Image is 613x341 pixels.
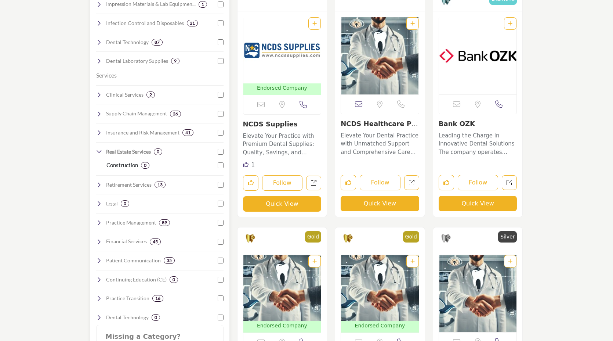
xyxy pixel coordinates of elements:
div: 0 Results For Legal [121,200,129,207]
a: Add To List [508,258,512,264]
h4: Patient Communication: Enhancing patient engagement through reminders, education, and digital com... [106,257,161,264]
b: 0 [124,201,126,206]
button: Quick View [243,196,322,212]
span: 1 [251,161,255,168]
input: Select Infection Control and Disposables checkbox [218,20,224,26]
h4: Dental Laboratory Supplies: Supplies for dental labs, including casting materials, polishing tool... [106,57,168,65]
img: SouthState Bank NA [243,255,321,321]
h4: Financial Services: Providing billing, payment solutions, loans, and tax planning for dental prac... [106,238,147,245]
a: Bank OZK [439,120,475,128]
div: 13 Results For Retirement Services [155,182,166,188]
a: Elevate Your Dental Practice with Unmatched Support and Comprehensive Care Plans. Operating in th... [341,130,419,157]
img: NCDS Healthcare Plan [341,17,419,94]
h4: Legal: Legal services focused on dental practice needs. [106,200,118,207]
div: 16 Results For Practice Transition [152,295,163,302]
a: Add To List [410,258,415,264]
a: NCDS Supplies [243,120,298,128]
a: Open Listing in new tab [243,255,321,333]
div: 45 Results For Financial Services [150,238,161,245]
button: Quick View [341,196,419,211]
input: Select Construction checkbox [218,162,224,168]
div: 87 Results For Dental Technology [152,39,163,46]
b: 2 [149,92,152,97]
b: 0 [144,163,146,168]
img: Gold Sponsorships Badge Icon [245,233,256,244]
div: 2 Results For Clinical Services [146,91,155,98]
h4: Real Estate Services: Dental-specific real estate and leasing support. [106,148,151,155]
p: Construction: Building and renovation services for commercial and dental office spaces. [106,161,138,169]
b: 89 [162,220,167,225]
b: 87 [155,40,160,45]
button: Services [96,71,117,80]
button: Like listing [243,175,258,191]
a: Open Listing in new tab [439,255,517,332]
div: 89 Results For Practice Management [159,219,170,226]
a: Open Listing in new tab [341,255,419,333]
p: Elevate Your Practice with Premium Dental Supplies: Quality, Savings, and Service Guaranteed! Ope... [243,132,322,157]
p: Leading the Charge in Innovative Dental Solutions The company operates within the dental industry... [439,132,517,157]
a: Add To List [312,21,317,26]
button: Follow [458,175,498,190]
h3: Bank OZK [439,120,517,128]
b: 21 [190,21,195,26]
button: Like listing [341,175,356,190]
button: Like listing [439,175,454,190]
div: 26 Results For Supply Chain Management [170,111,181,117]
a: Elevate Your Practice with Premium Dental Supplies: Quality, Savings, and Service Guaranteed! Ope... [243,130,322,157]
input: Select Financial Services checkbox [218,239,224,245]
input: Select Dental Laboratory Supplies checkbox [218,58,224,64]
b: 45 [153,239,158,244]
h4: Infection Control and Disposables: PPE, sterilization products, disinfectants, and single-use den... [106,19,184,27]
h4: Practice Transition: Supporting practice sales, acquisitions, and smooth ownership transitions. [106,295,149,302]
input: Select Patient Communication checkbox [218,258,224,263]
div: 0 Results For Construction [141,162,149,169]
img: NC Society of Oral and Maxillofacial Surgeons [439,255,517,332]
input: Select Dental Technology checkbox [218,39,224,45]
p: Endorsed Company [257,84,307,92]
b: 0 [155,315,157,320]
b: 13 [157,182,163,187]
div: 21 Results For Infection Control and Disposables [187,20,198,26]
input: Select Insurance and Risk Management checkbox [218,130,224,136]
b: 16 [155,296,160,301]
button: Follow [360,175,400,190]
a: Add To List [410,21,415,26]
p: Gold [307,233,319,241]
b: 1 [202,2,204,7]
a: Open Listing in new tab [243,17,321,95]
b: 35 [167,258,172,263]
img: MedPro Group [341,255,419,321]
a: NCDS Healthcare Plan... [341,120,418,136]
img: Silver Sponsorships Badge Icon [440,233,451,244]
input: Select Dental Technology checkbox [218,315,224,320]
a: Open Listing in new tab [341,17,419,94]
a: Open bank-ozk in new tab [502,175,517,190]
button: Quick View [439,196,517,211]
p: Endorsed Company [257,322,307,330]
a: Add To List [508,21,512,26]
h4: Dental Technology: Digital scanners, CAD/CAM systems, and software for advanced dental procedures. [106,39,149,46]
img: Bank OZK [439,17,517,94]
a: Leading the Charge in Innovative Dental Solutions The company operates within the dental industry... [439,130,517,157]
h4: Continuing Education (CE): Accredited courses and training for dental professionals. [106,276,167,283]
input: Select Legal checkbox [218,201,224,207]
img: NCDS Supplies [243,17,321,83]
p: Endorsed Company [355,322,405,330]
h3: NCDS Healthcare Plan [341,120,419,128]
a: Open ncds-supplies in new tab [306,176,321,191]
div: 0 Results For Dental Technology [152,314,160,321]
b: 9 [174,58,177,64]
div: 41 Results For Insurance and Risk Management [182,129,193,136]
img: Gold Sponsorships Badge Icon [342,233,353,244]
h4: Supply Chain Management: Ensuring cost-effective procurement, inventory control, and quality dent... [106,110,167,117]
div: 35 Results For Patient Communication [164,257,175,264]
input: Select Continuing Education (CE) checkbox [218,277,224,283]
h3: NCDS Supplies [243,120,322,128]
p: Silver [500,233,515,241]
b: 0 [157,149,159,154]
h4: Clinical Services: Professional dental care and specialty treatment providers. [106,91,144,98]
b: 26 [173,111,178,116]
h4: Impression Materials & Lab Equipment: Materials for creating dental impressions and equipment for... [106,0,196,8]
p: Elevate Your Dental Practice with Unmatched Support and Comprehensive Care Plans. Operating in th... [341,132,419,157]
